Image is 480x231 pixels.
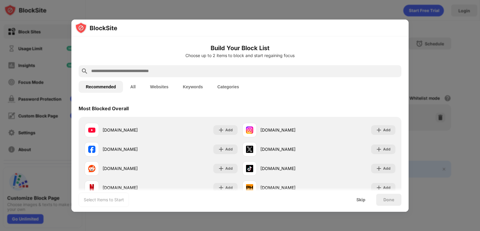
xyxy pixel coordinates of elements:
[79,105,129,111] div: Most Blocked Overall
[123,81,143,93] button: All
[79,53,401,58] div: Choose up to 2 items to block and start regaining focus
[260,165,319,172] div: [DOMAIN_NAME]
[88,146,95,153] img: favicons
[225,185,233,191] div: Add
[246,184,253,191] img: favicons
[210,81,246,93] button: Categories
[175,81,210,93] button: Keywords
[84,197,124,203] div: Select Items to Start
[225,166,233,172] div: Add
[383,197,394,202] div: Done
[79,81,123,93] button: Recommended
[103,184,161,191] div: [DOMAIN_NAME]
[383,166,391,172] div: Add
[88,126,95,134] img: favicons
[88,165,95,172] img: favicons
[260,127,319,133] div: [DOMAIN_NAME]
[246,165,253,172] img: favicons
[103,165,161,172] div: [DOMAIN_NAME]
[246,146,253,153] img: favicons
[225,146,233,152] div: Add
[81,68,88,75] img: search.svg
[143,81,175,93] button: Websites
[246,126,253,134] img: favicons
[260,146,319,152] div: [DOMAIN_NAME]
[103,146,161,152] div: [DOMAIN_NAME]
[383,185,391,191] div: Add
[383,146,391,152] div: Add
[383,127,391,133] div: Add
[88,184,95,191] img: favicons
[225,127,233,133] div: Add
[260,184,319,191] div: [DOMAIN_NAME]
[103,127,161,133] div: [DOMAIN_NAME]
[356,197,365,202] div: Skip
[75,22,117,34] img: logo-blocksite.svg
[79,44,401,53] h6: Build Your Block List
